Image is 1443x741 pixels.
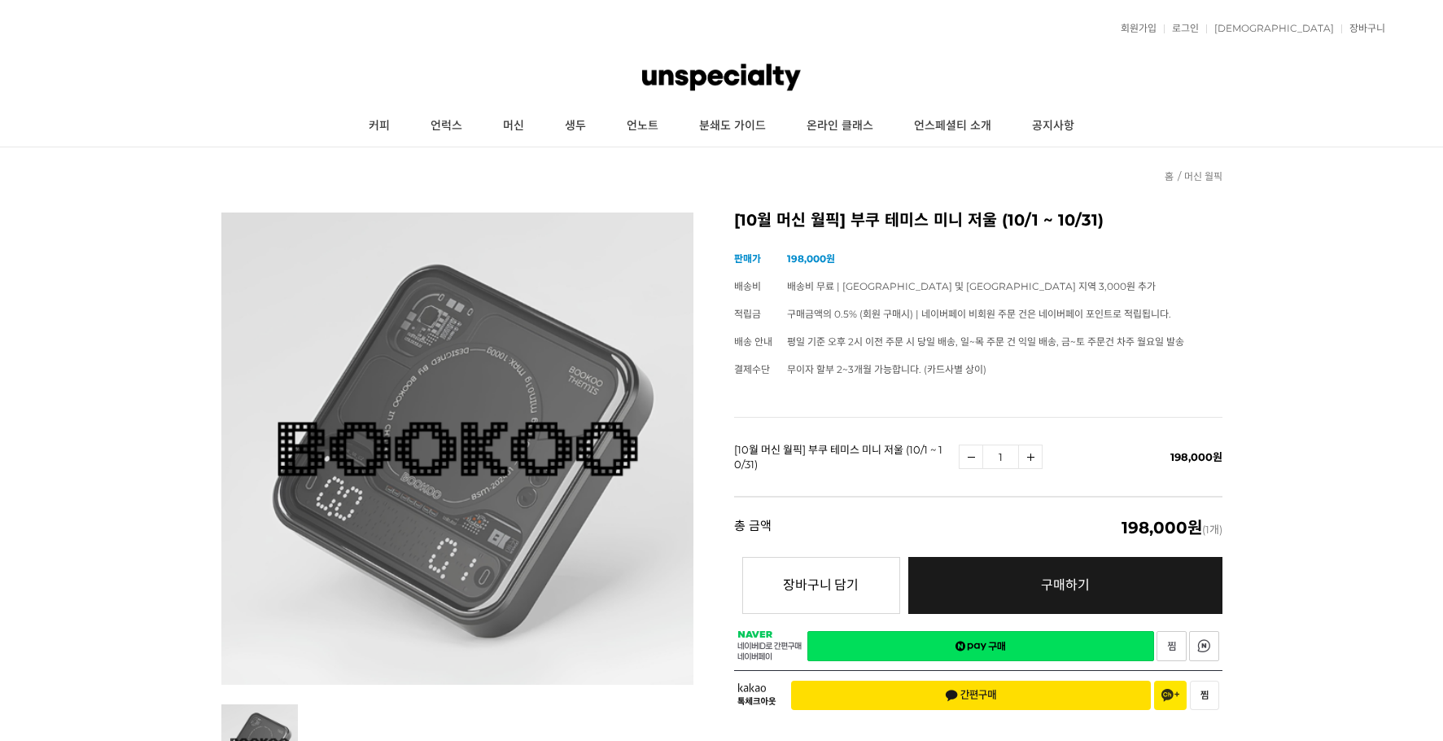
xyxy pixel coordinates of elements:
span: (1개) [1122,520,1222,536]
button: 찜 [1190,681,1219,710]
h2: [10월 머신 월픽] 부쿠 테미스 미니 저울 (10/1 ~ 10/31) [734,213,1222,229]
a: 언럭스 [410,106,483,147]
img: 언스페셜티 몰 [642,53,800,102]
a: 커피 [348,106,410,147]
span: 찜 [1200,690,1209,701]
a: 온라인 클래스 [786,106,894,147]
span: 구매금액의 0.5% (회원 구매시) | 네이버페이 비회원 주문 건은 네이버페이 포인트로 적립됩니다. [787,308,1171,320]
strong: 198,000원 [787,252,835,265]
a: 로그인 [1164,24,1199,33]
a: 새창 [1189,631,1219,661]
a: 수량증가 [1018,445,1043,469]
span: 카카오 톡체크아웃 [737,683,779,707]
span: 배송비 무료 | [GEOGRAPHIC_DATA] 및 [GEOGRAPHIC_DATA] 지역 3,000원 추가 [787,280,1156,292]
span: 배송비 [734,280,761,292]
a: 새창 [807,631,1154,661]
a: 장바구니 [1341,24,1385,33]
span: 배송 안내 [734,335,772,348]
span: 평일 기준 오후 2시 이전 주문 시 당일 배송, 일~목 주문 건 익일 배송, 금~토 주문건 차주 월요일 발송 [787,335,1184,348]
span: 구매하기 [1041,577,1090,593]
a: 머신 월픽 [1184,170,1222,182]
a: 구매하기 [908,557,1222,614]
img: [10월 머신 월픽] 부쿠 테미스 미니 저울 (10/1 ~ 10/31) [221,213,693,685]
a: 분쇄도 가이드 [679,106,786,147]
a: 머신 [483,106,544,147]
a: 공지사항 [1012,106,1095,147]
a: 수량감소 [959,445,983,469]
button: 장바구니 담기 [742,557,900,614]
a: 회원가입 [1113,24,1157,33]
span: 채널 추가 [1161,689,1179,702]
button: 간편구매 [791,681,1151,710]
a: 새창 [1157,631,1187,661]
span: 198,000원 [1170,450,1222,463]
strong: 총 금액 [734,520,772,536]
a: 언스페셜티 소개 [894,106,1012,147]
span: 무이자 할부 2~3개월 가능합니다. (카드사별 상이) [787,363,986,375]
a: 언노트 [606,106,679,147]
span: 결제수단 [734,363,770,375]
a: 생두 [544,106,606,147]
span: 판매가 [734,252,761,265]
span: 적립금 [734,308,761,320]
span: 간편구매 [945,689,997,702]
a: 홈 [1165,170,1174,182]
a: [DEMOGRAPHIC_DATA] [1206,24,1334,33]
em: 198,000원 [1122,518,1202,537]
td: [10월 머신 월픽] 부쿠 테미스 미니 저울 (10/1 ~ 10/31) [734,417,960,496]
button: 채널 추가 [1154,681,1187,710]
